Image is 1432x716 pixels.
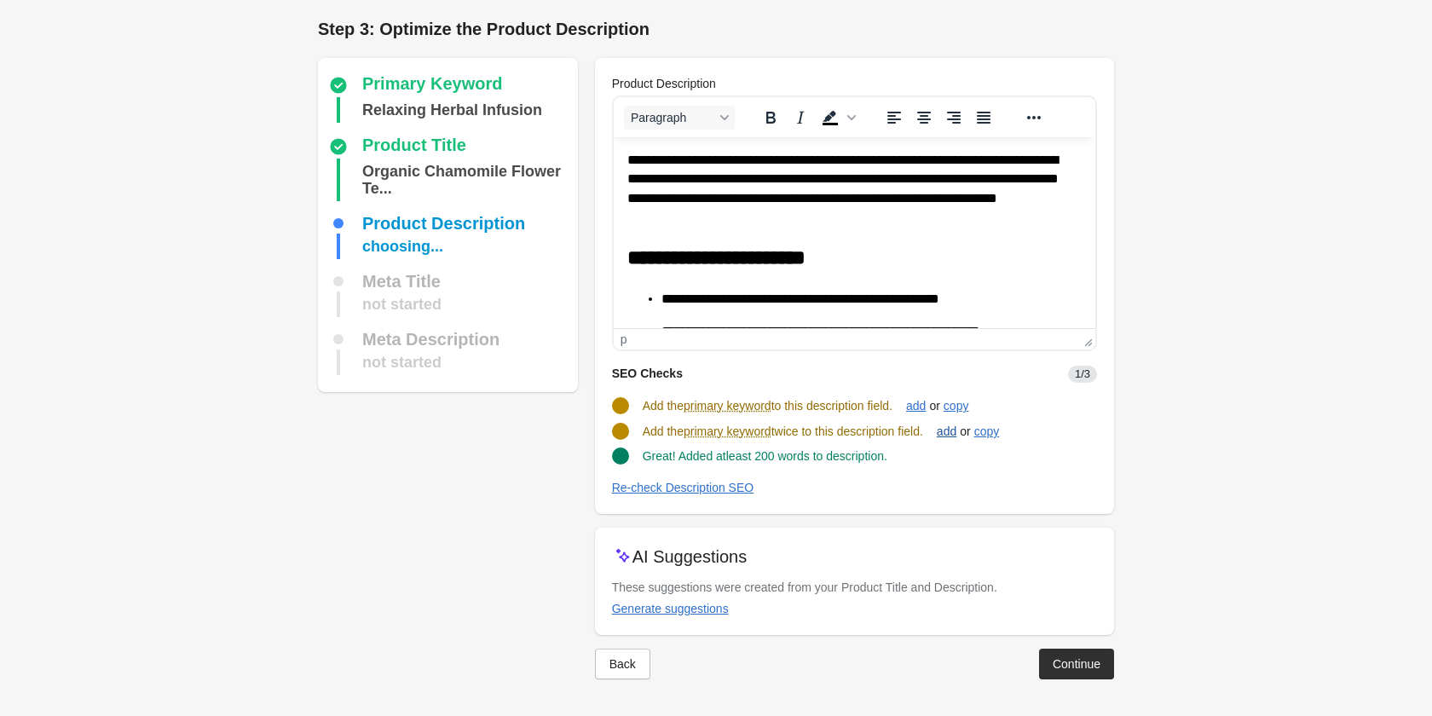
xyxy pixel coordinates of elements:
[1019,106,1048,130] button: Reveal or hide additional toolbar items
[631,111,714,124] span: Paragraph
[643,449,887,463] span: Great! Added atleast 200 words to description.
[605,593,736,624] button: Generate suggestions
[899,390,933,421] button: add
[621,332,627,346] div: p
[1039,649,1114,679] button: Continue
[362,292,442,317] div: not started
[362,159,571,201] div: Organic Chamomile Flower Tea – Relaxing Herbal Infusion for Sleep & Calm (Loose Leaf Chamomile Tea)
[612,580,997,594] span: These suggestions were created from your Product Title and Description.
[612,481,754,494] div: Re-check Description SEO
[643,424,923,438] span: Add the twice to this description field.
[937,390,976,421] button: copy
[1077,329,1095,349] div: Press the Up and Down arrow keys to resize the editor.
[969,106,998,130] button: Justify
[937,424,956,438] div: add
[930,416,963,447] button: add
[909,106,938,130] button: Align center
[612,75,716,92] label: Product Description
[362,97,542,123] div: Relaxing Herbal Infusion
[605,472,761,503] button: Re-check Description SEO
[926,397,943,414] span: or
[362,75,503,95] div: Primary Keyword
[595,649,650,679] button: Back
[974,424,1000,438] div: copy
[362,273,441,290] div: Meta Title
[614,137,1095,328] iframe: Rich Text Area
[880,106,909,130] button: Align left
[362,215,525,232] div: Product Description
[362,234,443,259] div: choosing...
[967,416,1007,447] button: copy
[362,349,442,375] div: not started
[362,136,466,157] div: Product Title
[684,397,771,414] span: primary keyword
[612,602,729,615] div: Generate suggestions
[756,106,785,130] button: Bold
[939,106,968,130] button: Align right
[318,17,1114,41] h1: Step 3: Optimize the Product Description
[632,545,748,569] p: AI Suggestions
[362,331,499,348] div: Meta Description
[816,106,858,130] div: Background color
[1068,366,1097,383] span: 1/3
[612,367,683,380] span: SEO Checks
[906,399,926,413] div: add
[643,399,892,413] span: Add the to this description field.
[684,423,771,440] span: primary keyword
[786,106,815,130] button: Italic
[956,423,973,440] span: or
[944,399,969,413] div: copy
[624,106,735,130] button: Blocks
[1053,657,1100,671] div: Continue
[609,657,636,671] div: Back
